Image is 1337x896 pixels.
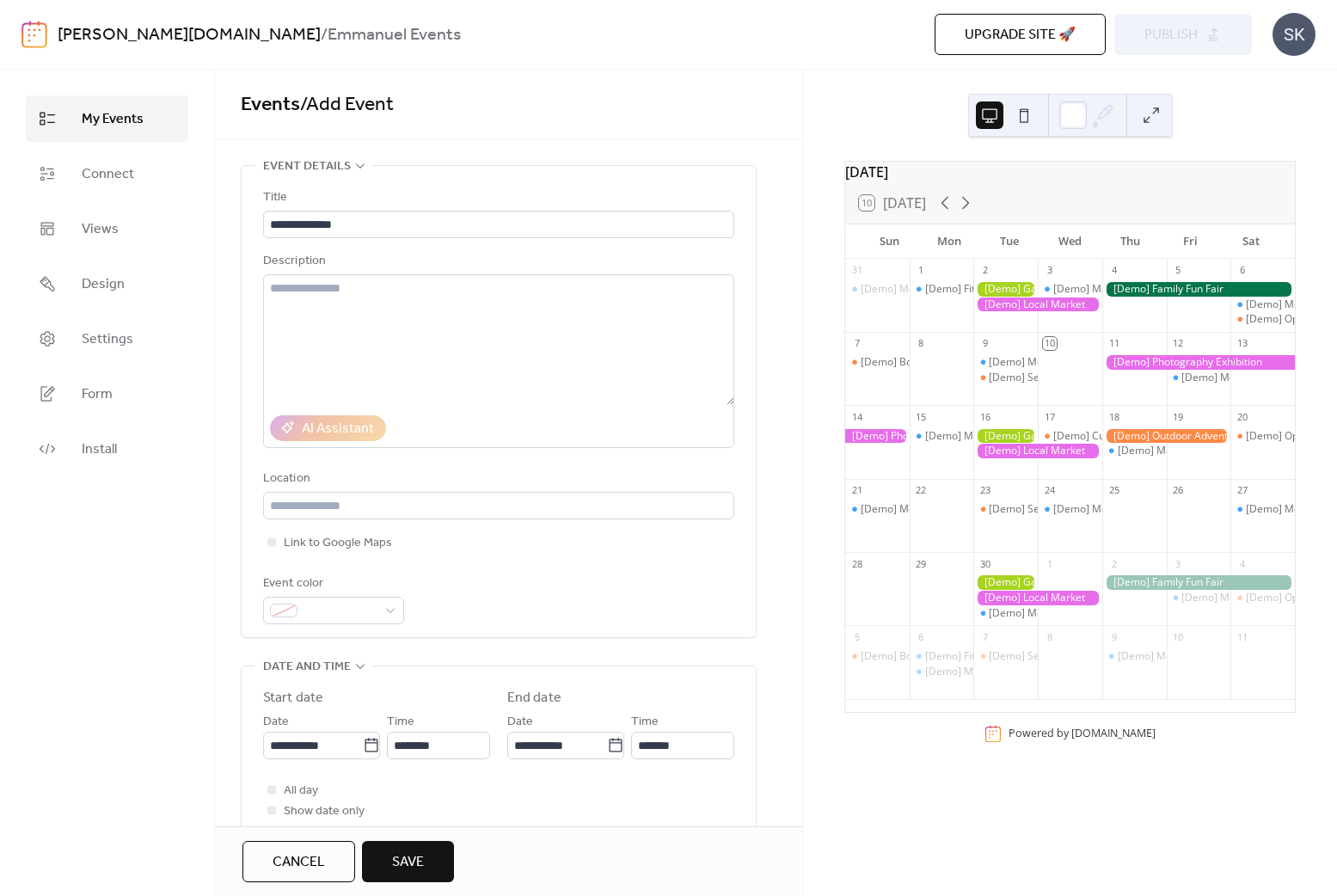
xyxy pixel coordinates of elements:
div: [Demo] Morning Yoga Bliss [910,429,974,444]
a: [DOMAIN_NAME] [1071,727,1156,741]
div: [Demo] Morning Yoga Bliss [1038,502,1102,517]
div: [Demo] Morning Yoga Bliss [1167,371,1231,385]
div: 22 [915,484,928,497]
div: 10 [1043,337,1056,350]
span: / Add Event [300,86,394,124]
div: [Demo] Gardening Workshop [973,282,1038,297]
div: [Demo] Morning Yoga Bliss [845,502,910,517]
div: [Demo] Morning Yoga Bliss [1118,649,1248,664]
div: [Demo] Gardening Workshop [973,429,1038,444]
div: 14 [850,410,863,423]
div: 11 [1107,337,1120,350]
div: Description [263,251,731,272]
div: 3 [1172,557,1185,570]
div: SK [1273,13,1316,56]
div: [Demo] Open Mic Night [1230,312,1295,327]
div: 8 [915,337,928,350]
div: Start date [263,688,323,709]
div: 19 [1172,410,1185,423]
div: 11 [1236,630,1248,643]
div: 10 [1172,630,1185,643]
div: [Demo] Seniors' Social Tea [973,502,1038,517]
div: [Demo] Local Market [973,298,1101,312]
div: Fri [1161,224,1221,259]
div: [Demo] Book Club Gathering [861,649,998,664]
div: [Demo] Morning Yoga Bliss [989,355,1119,370]
div: Event color [263,574,401,594]
span: Date and time [263,657,351,678]
span: Event details [263,156,351,177]
span: Install [82,439,117,460]
div: [Demo] Morning Yoga Bliss [1230,298,1295,312]
div: [Demo] Seniors' Social Tea [989,371,1118,385]
div: 17 [1043,410,1056,423]
div: [Demo] Family Fun Fair [1102,282,1295,297]
div: 28 [850,557,863,570]
div: [Demo] Photography Exhibition [1102,355,1295,370]
div: Sat [1221,224,1281,259]
div: [Demo] Seniors' Social Tea [973,649,1038,664]
button: Upgrade site 🚀 [935,14,1106,55]
div: [Demo] Morning Yoga Bliss [973,355,1038,370]
div: [Demo] Culinary Cooking Class [1038,429,1102,444]
div: 23 [978,484,991,497]
div: [Demo] Morning Yoga Bliss [1053,502,1184,517]
div: [Demo] Morning Yoga Bliss [1102,444,1167,458]
div: [Demo] Culinary Cooking Class [1053,429,1201,444]
span: Design [82,274,125,295]
a: Design [26,261,188,307]
span: Time [387,712,414,733]
div: 18 [1107,410,1120,423]
div: 1 [915,264,928,277]
span: Cancel [273,852,325,873]
div: [Demo] Morning Yoga Bliss [973,606,1038,621]
div: [Demo] Morning Yoga Bliss [1102,649,1167,664]
div: 2 [1107,557,1120,570]
div: 24 [1043,484,1056,497]
span: Date [263,712,289,733]
div: [Demo] Outdoor Adventure Day [1102,429,1230,444]
div: [Demo] Open Mic Night [1230,429,1295,444]
b: / [321,19,328,52]
div: [Demo] Morning Yoga Bliss [925,665,1056,679]
div: 5 [1172,264,1185,277]
a: Settings [26,316,188,362]
div: 3 [1043,264,1056,277]
span: Show date only [284,801,365,822]
div: 5 [850,630,863,643]
div: 12 [1172,337,1185,350]
img: logo [21,21,47,48]
span: Hide end time [284,822,359,843]
div: [Demo] Morning Yoga Bliss [1053,282,1184,297]
div: [Demo] Morning Yoga Bliss [861,282,991,297]
div: 6 [915,630,928,643]
span: Upgrade site 🚀 [965,25,1076,46]
div: 26 [1172,484,1185,497]
div: Title [263,187,731,208]
div: [Demo] Gardening Workshop [973,575,1038,590]
div: [Demo] Morning Yoga Bliss [1167,591,1231,605]
div: 2 [978,264,991,277]
div: [Demo] Morning Yoga Bliss [1038,282,1102,297]
div: [Demo] Open Mic Night [1230,591,1295,605]
div: 31 [850,264,863,277]
div: Sun [859,224,919,259]
a: [PERSON_NAME][DOMAIN_NAME] [58,19,321,52]
div: [Demo] Fitness Bootcamp [925,282,1049,297]
div: Powered by [1009,727,1156,741]
div: [Demo] Book Club Gathering [845,355,910,370]
div: Mon [919,224,979,259]
div: [Demo] Family Fun Fair [1102,575,1295,590]
span: Link to Google Maps [284,533,392,554]
div: 30 [978,557,991,570]
div: [Demo] Local Market [973,444,1101,458]
div: [DATE] [845,162,1295,182]
a: Install [26,426,188,472]
a: Form [26,371,188,417]
a: Connect [26,150,188,197]
div: 7 [850,337,863,350]
a: Cancel [242,841,355,882]
div: [Demo] Fitness Bootcamp [925,649,1049,664]
a: Views [26,206,188,252]
span: My Events [82,109,144,130]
